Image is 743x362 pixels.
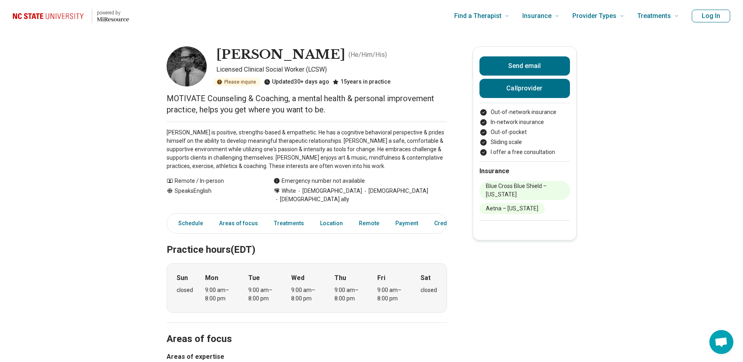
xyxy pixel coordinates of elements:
h2: Practice hours (EDT) [167,224,447,257]
img: Joseph Murray, Licensed Clinical Social Worker (LCSW) [167,46,207,86]
button: Callprovider [479,79,570,98]
li: Out-of-pocket [479,128,570,136]
div: 9:00 am – 8:00 pm [377,286,408,303]
div: 9:00 am – 8:00 pm [291,286,322,303]
strong: Mon [205,273,218,283]
div: Speaks English [167,187,258,204]
strong: Sun [177,273,188,283]
a: Home page [13,3,129,29]
div: When does the program meet? [167,263,447,313]
span: Find a Therapist [454,10,501,22]
a: Location [315,215,348,232]
div: Remote / In-person [167,177,258,185]
strong: Fri [377,273,385,283]
ul: Payment options [479,108,570,156]
span: [DEMOGRAPHIC_DATA] ally [274,195,349,204]
div: closed [177,286,193,294]
div: 9:00 am – 8:00 pm [334,286,365,303]
button: Log In [692,10,730,22]
a: Remote [354,215,384,232]
p: MOTIVATE Counseling & Coaching, a mental health & personal improvement practice, helps you get wh... [167,93,447,115]
button: Send email [479,56,570,76]
h2: Insurance [479,166,570,176]
div: Open chat [709,330,733,354]
a: Areas of focus [214,215,263,232]
h2: Areas of focus [167,313,447,346]
a: Schedule [169,215,208,232]
p: ( He/Him/His ) [348,50,387,60]
span: [DEMOGRAPHIC_DATA] [362,187,428,195]
div: closed [421,286,437,294]
li: Out-of-network insurance [479,108,570,116]
li: Sliding scale [479,138,570,146]
a: Payment [391,215,423,232]
strong: Tue [248,273,260,283]
span: Treatments [637,10,671,22]
a: Credentials [429,215,469,232]
span: Provider Types [572,10,616,22]
strong: Wed [291,273,304,283]
p: [PERSON_NAME] is positive, strengths-based & empathetic. He has a cognitive behavioral perspectiv... [167,128,447,170]
strong: Thu [334,273,346,283]
li: I offer a free consultation [479,148,570,156]
span: Insurance [522,10,552,22]
span: White [282,187,296,195]
li: Blue Cross Blue Shield – [US_STATE] [479,181,570,200]
div: 9:00 am – 8:00 pm [205,286,236,303]
div: Please inquire [213,78,261,86]
div: Updated 30+ days ago [264,78,329,86]
h1: [PERSON_NAME] [216,46,345,63]
div: Emergency number not available [274,177,365,185]
span: [DEMOGRAPHIC_DATA] [296,187,362,195]
p: Licensed Clinical Social Worker (LCSW) [216,65,447,74]
a: Treatments [269,215,309,232]
li: Aetna – [US_STATE] [479,203,545,214]
li: In-network insurance [479,118,570,126]
div: 9:00 am – 8:00 pm [248,286,279,303]
p: powered by [97,10,129,16]
strong: Sat [421,273,431,283]
div: 15 years in practice [332,78,391,86]
h3: Areas of expertise [167,352,447,362]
